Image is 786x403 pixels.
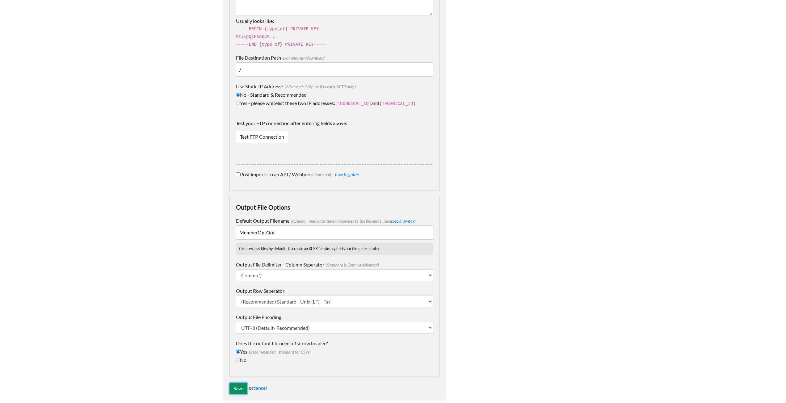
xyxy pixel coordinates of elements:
[335,101,372,106] code: [TECHNICAL_ID]
[289,219,416,224] span: (optional - Add date/time/uniqueness to the file name using )
[236,243,433,255] p: Creates .csv files by default. To create an XLSX file simply end your filename in: .xlsx
[236,225,433,240] input: example filename: leads_from_hubspot_{MMDDYYYY}
[391,219,414,224] a: special syntax
[236,287,433,295] label: Output Row Seperator
[236,83,433,90] label: Use Static IP Address?
[236,313,433,321] label: Output File Encoding
[236,54,433,61] label: File Destination Path
[236,261,433,268] label: Output File Delimiter - Column Separator
[236,131,288,143] a: Test FTP Connection
[247,350,311,355] span: (Recommended - standard for CSVs)
[335,172,359,177] a: how to guide
[236,91,433,99] label: No - Standard & Recommended
[281,56,325,61] span: example: /usr/download/
[313,172,331,177] span: (optional)
[236,356,433,364] label: No
[236,172,240,176] input: Post imports to an API / Webhook(optional) how to guide
[236,99,433,107] label: Yes - please whitelist these two IP addresses: and
[283,84,356,89] span: (Advanced: Only use if needed. SFTP only.)
[236,171,433,178] label: Post imports to an API / Webhook
[236,204,433,211] h4: Output File Options
[324,262,379,267] span: (Standard is Comma delimited)
[236,340,433,347] label: Does the output file need a 1st row header?
[236,93,240,97] input: No - Standard & Recommended
[229,383,247,394] input: Save
[236,101,240,105] input: Yes - please whitelist these two IP addresses:[TECHNICAL_ID]and[TECHNICAL_ID]
[236,27,332,47] code: -----BEGIN {type_of} PRIVATE KEY----- MIIEpQIBAAKCA... -----END {type_of} PRIVATE KEY-----
[755,372,779,396] iframe: Drift Widget Chat Controller
[236,350,240,354] input: Yes(Recommended - standard for CSVs)
[236,348,433,355] label: Yes
[236,358,240,362] input: No
[236,120,433,130] label: Test your FTP connection after entering fields above:
[236,217,433,225] label: Default Output Filename
[236,17,433,48] p: Usually looks like:
[229,383,439,394] div: or
[379,101,416,106] code: [TECHNICAL_ID]
[254,385,267,391] a: cancel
